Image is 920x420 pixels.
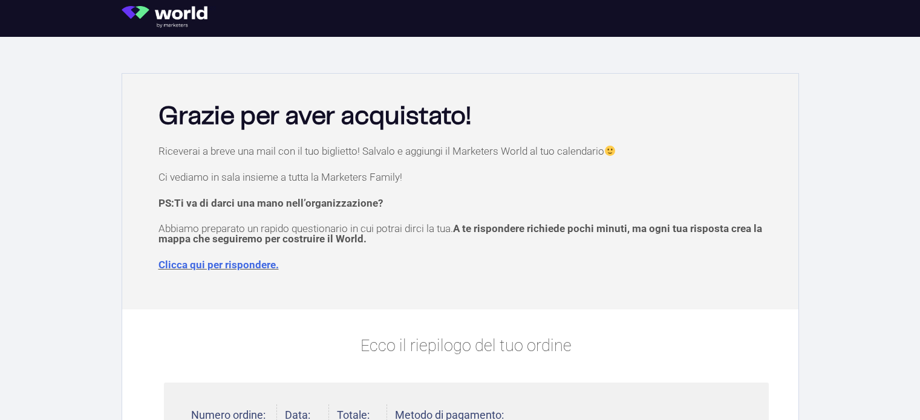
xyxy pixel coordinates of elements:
b: Grazie per aver acquistato! [158,105,471,129]
p: Abbiamo preparato un rapido questionario in cui potrai dirci la tua. [158,224,774,244]
p: Ci vediamo in sala insieme a tutta la Marketers Family! [158,172,774,183]
strong: PS: [158,197,383,209]
p: Riceverai a breve una mail con il tuo biglietto! Salvalo e aggiungi il Marketers World al tuo cal... [158,146,774,157]
span: A te rispondere richiede pochi minuti, ma ogni tua risposta crea la mappa che seguiremo per costr... [158,222,762,245]
p: Ecco il riepilogo del tuo ordine [164,334,769,358]
span: Ti va di darci una mano nell’organizzazione? [174,197,383,209]
img: 🙂 [605,146,615,156]
a: Clicca qui per rispondere. [158,259,279,271]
